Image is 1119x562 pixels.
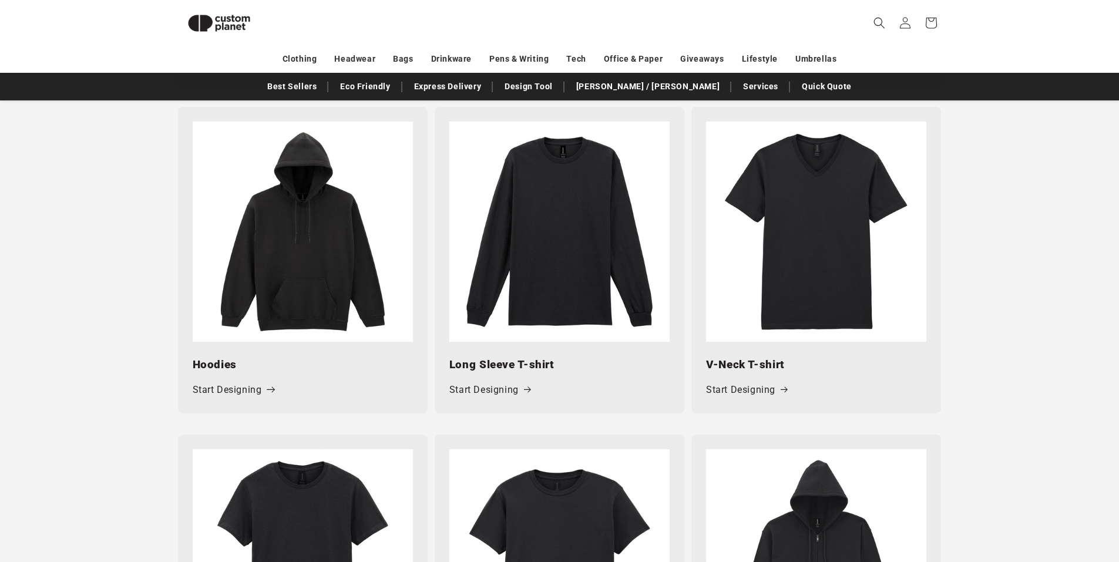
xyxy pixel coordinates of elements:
[334,76,396,97] a: Eco Friendly
[923,435,1119,562] iframe: Chat Widget
[431,49,472,69] a: Drinkware
[866,10,892,36] summary: Search
[283,49,317,69] a: Clothing
[334,49,375,69] a: Headwear
[261,76,322,97] a: Best Sellers
[449,122,670,342] img: Ultra Cotton™ adult long sleeve t-shirt
[706,356,926,373] h3: V-Neck T-shirt
[795,49,836,69] a: Umbrellas
[680,49,724,69] a: Giveaways
[193,382,274,399] a: Start Designing
[604,49,663,69] a: Office & Paper
[449,356,670,373] h3: Long Sleeve T-shirt
[499,76,559,97] a: Design Tool
[449,382,530,399] a: Start Designing
[796,76,858,97] a: Quick Quote
[706,122,926,342] img: Softstyle™ v-neck t-shirt
[566,49,586,69] a: Tech
[193,356,413,373] h3: Hoodies
[393,49,413,69] a: Bags
[408,76,488,97] a: Express Delivery
[706,382,787,399] a: Start Designing
[193,122,413,342] img: Heavy Blend hooded sweatshirt
[742,49,778,69] a: Lifestyle
[737,76,784,97] a: Services
[489,49,549,69] a: Pens & Writing
[178,5,260,42] img: Custom Planet
[570,76,725,97] a: [PERSON_NAME] / [PERSON_NAME]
